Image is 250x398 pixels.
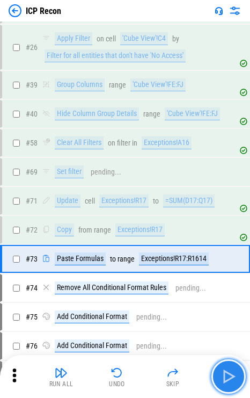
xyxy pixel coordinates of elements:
div: Set filter [55,165,84,178]
div: Remove All Conditional Format Rules [55,281,168,294]
button: Run All [44,364,78,389]
span: # 76 [26,342,38,350]
div: Exceptions!A16 [142,136,192,149]
img: Run All [55,366,68,379]
div: Exceptions!R17 [115,223,165,236]
img: Settings menu [229,4,241,17]
div: Add Conditional Format [55,310,129,323]
div: Exceptions!R17:R1614 [139,252,209,265]
div: on filter in [108,139,137,147]
button: Undo [100,364,134,389]
div: to [110,255,116,263]
div: range [109,81,126,89]
div: pending... [136,342,167,350]
img: Undo [111,366,123,379]
div: Filter for all entities that don't have 'No Access' [45,49,186,62]
span: # 73 [26,255,38,263]
span: # 39 [26,81,38,89]
div: 'Cube View'!FE:FJ [165,107,220,120]
div: Update [55,194,80,207]
span: # 26 [26,43,38,52]
div: Paste Formulas [55,252,106,265]
div: 'Cube View'!C4 [120,32,168,45]
img: Support [215,6,223,15]
div: Clear All Filters [55,136,104,149]
div: by [172,35,179,43]
div: pending... [91,168,121,176]
div: to [153,197,159,205]
div: =SUM(D17:Q17) [163,194,215,207]
div: range [143,110,160,118]
div: on cell [97,35,116,43]
div: pending... [136,313,167,321]
span: # 69 [26,168,38,176]
div: Hide Column Group Details [55,107,139,120]
div: pending... [175,284,206,292]
div: Add Conditional Format [55,339,129,352]
button: Skip [156,364,190,389]
span: # 58 [26,139,38,147]
div: range [94,226,111,234]
div: Apply Filter [55,32,92,45]
div: Skip [166,381,180,387]
div: Exceptions!R17 [99,194,149,207]
span: # 71 [26,197,38,205]
div: 'Cube View'!FE:FJ [130,78,186,91]
span: # 40 [26,110,38,118]
div: Run All [49,381,73,387]
div: range [117,255,135,263]
div: ICP Recon [26,6,61,16]
span: # 74 [26,284,38,292]
div: cell [85,197,95,205]
img: Skip [166,366,179,379]
div: from [78,226,92,234]
span: # 72 [26,226,38,234]
span: # 75 [26,313,38,321]
div: Copy [55,223,74,236]
img: Back [9,4,21,17]
img: Main button [220,368,237,385]
div: Group Columns [55,78,105,91]
div: Undo [109,381,125,387]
